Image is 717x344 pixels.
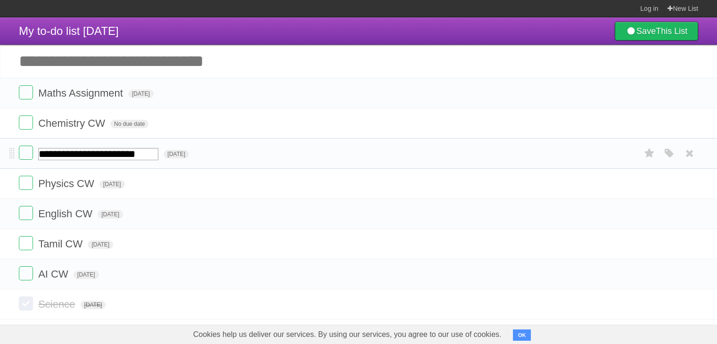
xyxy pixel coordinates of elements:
[615,22,698,41] a: SaveThis List
[184,325,511,344] span: Cookies help us deliver our services. By using our services, you agree to our use of cookies.
[98,210,123,219] span: [DATE]
[74,270,99,279] span: [DATE]
[19,85,33,99] label: Done
[19,146,33,160] label: Done
[19,25,119,37] span: My to-do list [DATE]
[38,298,77,310] span: Science
[38,238,85,250] span: Tamil CW
[19,115,33,130] label: Done
[164,150,189,158] span: [DATE]
[19,206,33,220] label: Done
[19,296,33,311] label: Done
[38,178,97,189] span: Physics CW
[38,87,125,99] span: Maths Assignment
[513,329,531,341] button: OK
[38,208,95,220] span: English CW
[19,266,33,280] label: Done
[88,240,113,249] span: [DATE]
[38,117,107,129] span: Chemistry CW
[81,301,106,309] span: [DATE]
[641,146,659,161] label: Star task
[110,120,148,128] span: No due date
[19,176,33,190] label: Done
[128,90,154,98] span: [DATE]
[38,268,71,280] span: AI CW
[19,236,33,250] label: Done
[656,26,687,36] b: This List
[99,180,125,188] span: [DATE]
